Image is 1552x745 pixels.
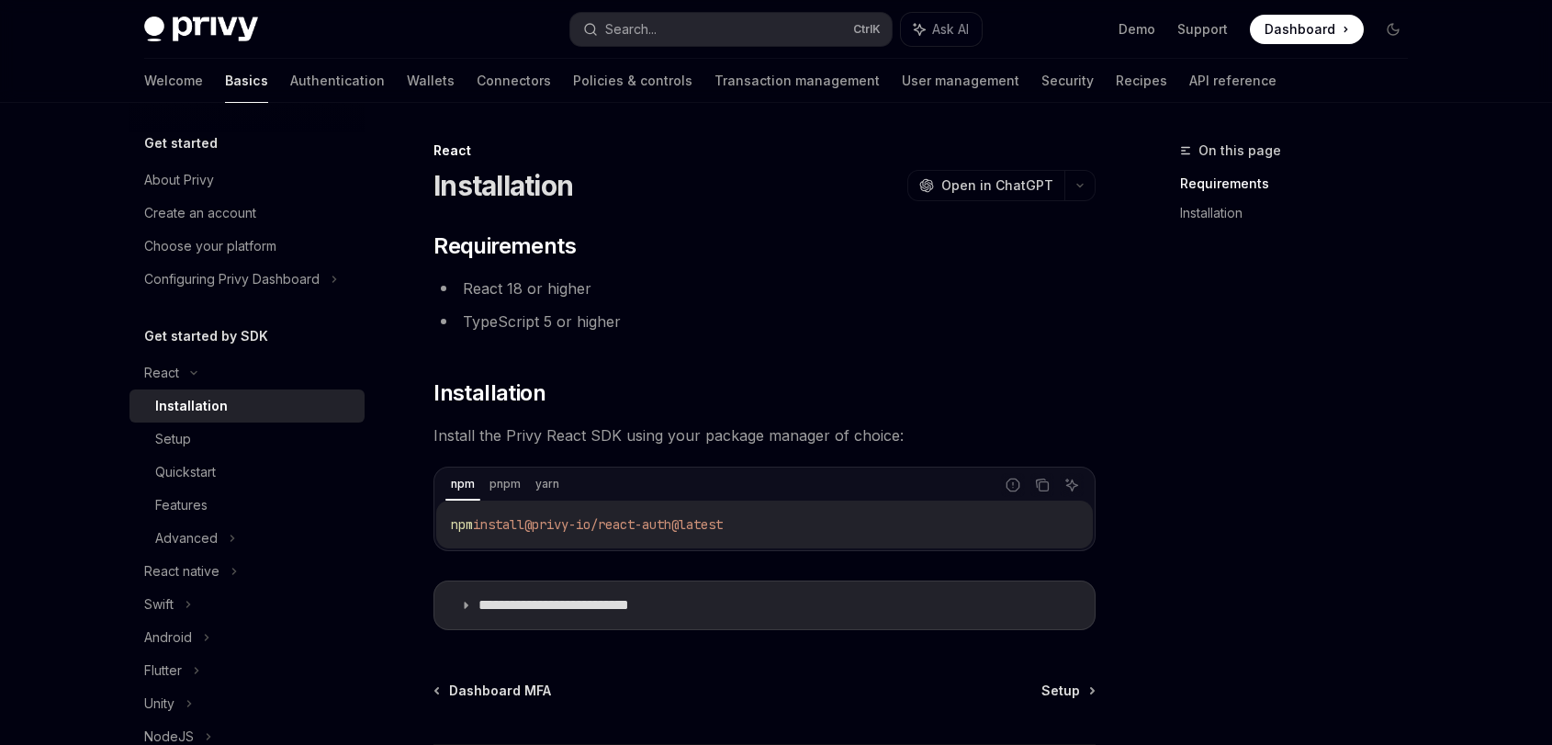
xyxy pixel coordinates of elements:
[144,17,258,42] img: dark logo
[484,473,526,495] div: pnpm
[144,593,174,615] div: Swift
[1198,140,1281,162] span: On this page
[1180,198,1423,228] a: Installation
[155,428,191,450] div: Setup
[1041,682,1080,700] span: Setup
[407,59,455,103] a: Wallets
[902,59,1019,103] a: User management
[144,169,214,191] div: About Privy
[144,660,182,682] div: Flutter
[1177,20,1228,39] a: Support
[573,59,692,103] a: Policies & controls
[1060,473,1084,497] button: Ask AI
[435,682,551,700] a: Dashboard MFA
[129,489,365,522] a: Features
[433,141,1096,160] div: React
[1030,473,1054,497] button: Copy the contents from the code block
[445,473,480,495] div: npm
[225,59,268,103] a: Basics
[570,13,892,46] button: Search...CtrlK
[433,378,545,408] span: Installation
[524,516,723,533] span: @privy-io/react-auth@latest
[932,20,969,39] span: Ask AI
[1041,59,1094,103] a: Security
[1001,473,1025,497] button: Report incorrect code
[853,22,881,37] span: Ctrl K
[1116,59,1167,103] a: Recipes
[714,59,880,103] a: Transaction management
[605,18,657,40] div: Search...
[907,170,1064,201] button: Open in ChatGPT
[1119,20,1155,39] a: Demo
[144,202,256,224] div: Create an account
[451,516,473,533] span: npm
[144,325,268,347] h5: Get started by SDK
[144,132,218,154] h5: Get started
[1180,169,1423,198] a: Requirements
[1265,20,1335,39] span: Dashboard
[1378,15,1408,44] button: Toggle dark mode
[155,395,228,417] div: Installation
[144,560,219,582] div: React native
[433,276,1096,301] li: React 18 or higher
[433,423,1096,448] span: Install the Privy React SDK using your package manager of choice:
[129,197,365,230] a: Create an account
[155,461,216,483] div: Quickstart
[473,516,524,533] span: install
[144,693,174,715] div: Unity
[1189,59,1276,103] a: API reference
[129,389,365,423] a: Installation
[1250,15,1364,44] a: Dashboard
[129,456,365,489] a: Quickstart
[144,59,203,103] a: Welcome
[155,527,218,549] div: Advanced
[530,473,565,495] div: yarn
[477,59,551,103] a: Connectors
[144,268,320,290] div: Configuring Privy Dashboard
[941,176,1053,195] span: Open in ChatGPT
[129,164,365,197] a: About Privy
[901,13,982,46] button: Ask AI
[1041,682,1094,700] a: Setup
[433,309,1096,334] li: TypeScript 5 or higher
[433,231,576,261] span: Requirements
[144,362,179,384] div: React
[144,626,192,649] div: Android
[449,682,551,700] span: Dashboard MFA
[129,230,365,263] a: Choose your platform
[129,423,365,456] a: Setup
[155,494,208,516] div: Features
[144,235,276,257] div: Choose your platform
[290,59,385,103] a: Authentication
[433,169,573,202] h1: Installation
